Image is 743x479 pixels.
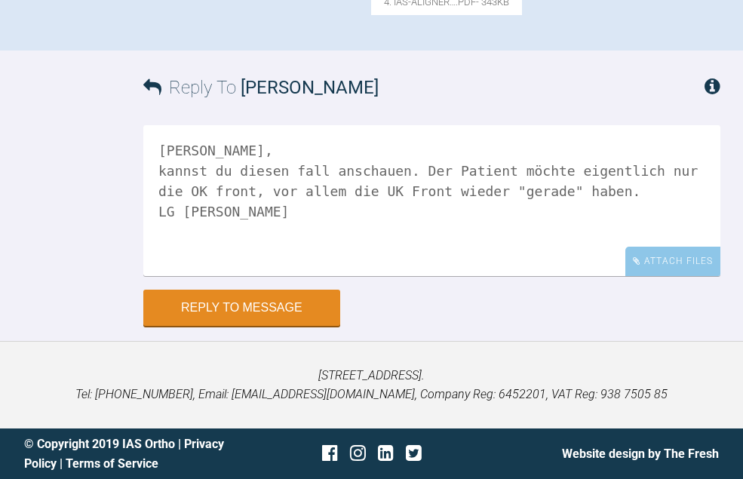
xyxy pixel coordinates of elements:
[24,434,256,473] div: © Copyright 2019 IAS Ortho | |
[24,366,719,404] p: [STREET_ADDRESS]. Tel: [PHONE_NUMBER], Email: [EMAIL_ADDRESS][DOMAIN_NAME], Company Reg: 6452201,...
[143,73,379,102] h3: Reply To
[24,437,224,471] a: Privacy Policy
[66,456,158,471] a: Terms of Service
[143,125,720,276] textarea: [PERSON_NAME], kannst du diesen fall anschauen. Der Patient möchte eigentlich nur die OK front, v...
[143,290,340,326] button: Reply to Message
[625,247,720,276] div: Attach Files
[562,447,719,461] a: Website design by The Fresh
[241,77,379,98] span: [PERSON_NAME]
